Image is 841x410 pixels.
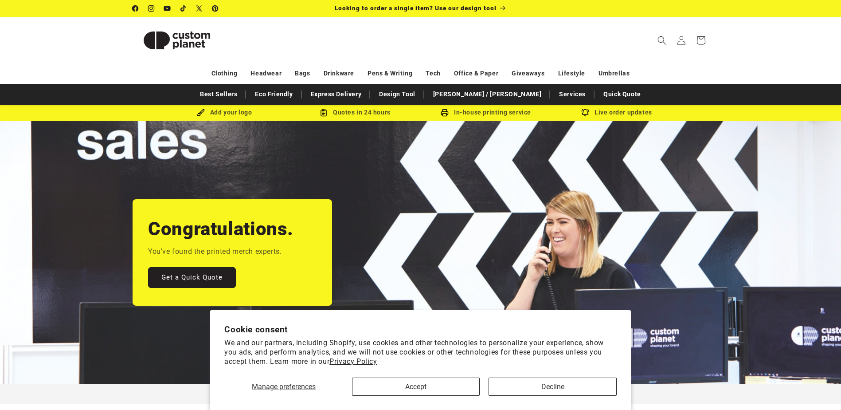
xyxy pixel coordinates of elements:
button: Decline [489,378,616,396]
a: Design Tool [375,87,420,102]
button: Manage preferences [224,378,343,396]
h2: Congratulations. [148,217,293,241]
img: Brush Icon [197,109,205,117]
img: In-house printing [441,109,449,117]
a: Custom Planet [129,17,224,63]
a: Tech [426,66,440,81]
a: Eco Friendly [250,87,297,102]
a: Quick Quote [599,87,645,102]
img: Order Updates Icon [320,109,328,117]
button: Accept [352,378,480,396]
div: Quotes in 24 hours [290,107,421,118]
a: Express Delivery [306,87,366,102]
a: Giveaways [512,66,544,81]
div: Live order updates [552,107,682,118]
div: In-house printing service [421,107,552,118]
summary: Search [652,31,672,50]
a: [PERSON_NAME] / [PERSON_NAME] [429,87,546,102]
span: Looking to order a single item? Use our design tool [335,4,497,12]
a: Best Sellers [196,87,242,102]
a: Privacy Policy [329,357,377,366]
a: Lifestyle [558,66,585,81]
a: Services [555,87,590,102]
a: Bags [295,66,310,81]
div: Add your logo [159,107,290,118]
a: Get a Quick Quote [148,267,236,288]
img: Order updates [581,109,589,117]
a: Headwear [250,66,282,81]
a: Umbrellas [598,66,630,81]
p: We and our partners, including Shopify, use cookies and other technologies to personalize your ex... [224,339,617,366]
h2: Cookie consent [224,324,617,335]
a: Clothing [211,66,238,81]
a: Office & Paper [454,66,498,81]
a: Drinkware [324,66,354,81]
img: Custom Planet [133,20,221,60]
a: Pens & Writing [368,66,412,81]
span: Manage preferences [252,382,316,391]
p: You've found the printed merch experts. [148,245,282,258]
